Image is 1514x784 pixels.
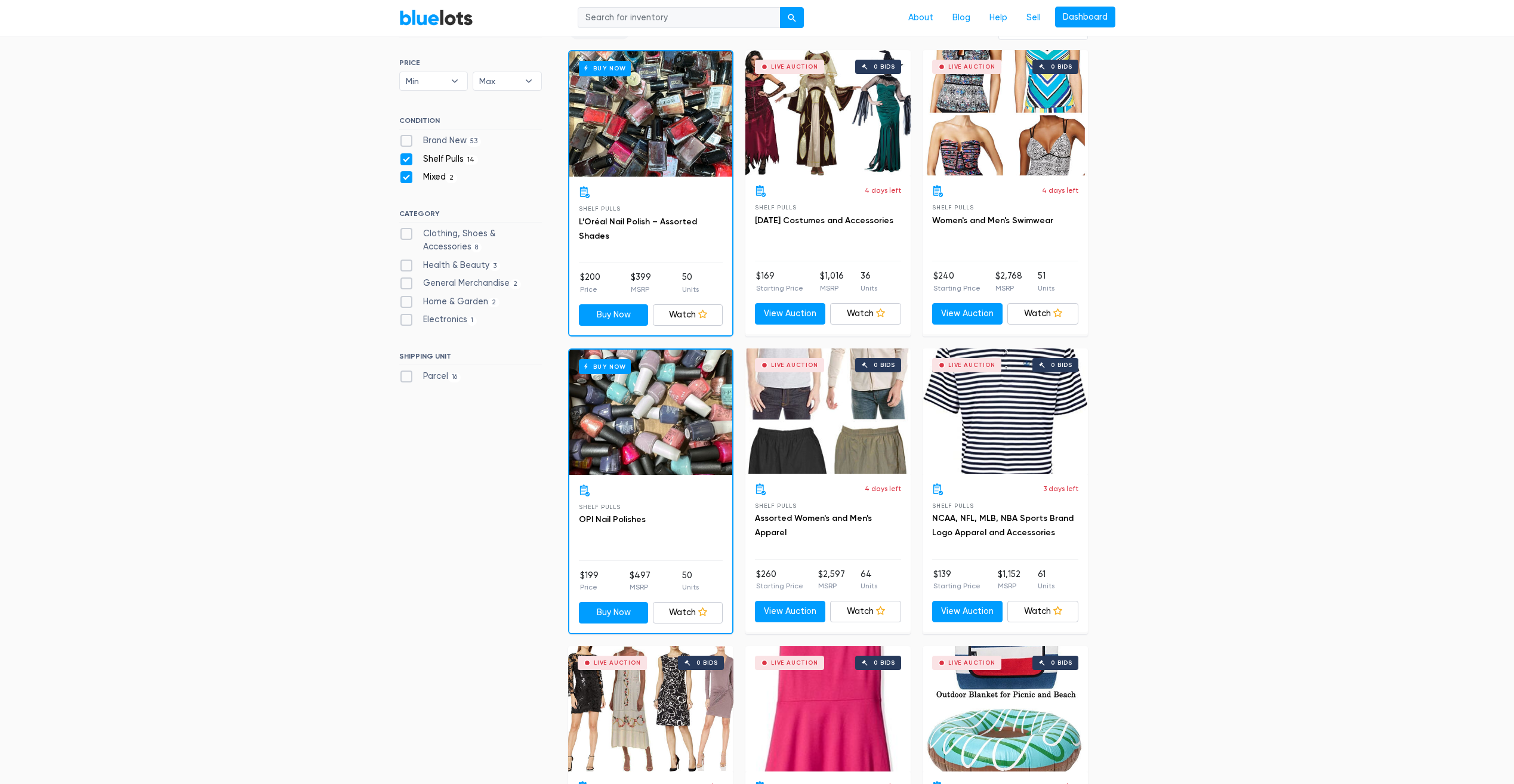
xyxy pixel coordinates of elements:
[923,50,1088,175] a: Live Auction 0 bids
[1051,362,1072,368] div: 0 bids
[682,284,699,295] p: Units
[1038,581,1054,591] p: Units
[755,601,826,622] a: View Auction
[653,304,723,326] a: Watch
[479,72,519,90] span: Max
[630,582,650,592] p: MSRP
[874,362,895,368] div: 0 bids
[1007,303,1078,325] a: Watch
[471,243,482,252] span: 8
[399,295,500,308] label: Home & Garden
[933,283,980,294] p: Starting Price
[756,283,803,294] p: Starting Price
[594,660,641,666] div: Live Auction
[399,313,477,326] label: Electronics
[995,270,1022,294] li: $2,768
[995,283,1022,294] p: MSRP
[923,646,1088,771] a: Live Auction 0 bids
[830,601,901,622] a: Watch
[861,270,877,294] li: 36
[682,569,699,593] li: 50
[771,64,818,70] div: Live Auction
[932,601,1003,622] a: View Auction
[932,502,974,509] span: Shelf Pulls
[696,660,718,666] div: 0 bids
[579,205,621,212] span: Shelf Pulls
[932,215,1053,226] a: Women's and Men's Swimwear
[865,185,901,196] p: 4 days left
[1051,660,1072,666] div: 0 bids
[933,581,980,591] p: Starting Price
[578,7,781,29] input: Search for inventory
[653,602,723,624] a: Watch
[830,303,901,325] a: Watch
[745,348,911,474] a: Live Auction 0 bids
[755,303,826,325] a: View Auction
[1017,7,1050,29] a: Sell
[399,153,479,166] label: Shelf Pulls
[510,279,522,289] span: 2
[579,61,631,76] h6: Buy Now
[771,362,818,368] div: Live Auction
[399,58,542,67] h6: PRICE
[489,261,501,271] span: 3
[755,204,797,211] span: Shelf Pulls
[943,7,980,29] a: Blog
[399,259,501,272] label: Health & Beauty
[399,352,542,365] h6: SHIPPING UNIT
[1038,283,1054,294] p: Units
[861,581,877,591] p: Units
[467,137,482,146] span: 53
[932,303,1003,325] a: View Auction
[899,7,943,29] a: About
[579,304,649,326] a: Buy Now
[865,483,901,494] p: 4 days left
[399,171,458,184] label: Mixed
[399,277,522,290] label: General Merchandise
[399,227,542,253] label: Clothing, Shoes & Accessories
[756,270,803,294] li: $169
[580,569,599,593] li: $199
[580,284,600,295] p: Price
[399,134,482,147] label: Brand New
[933,568,980,592] li: $139
[1043,483,1078,494] p: 3 days left
[755,215,893,226] a: [DATE] Costumes and Accessories
[756,581,803,591] p: Starting Price
[755,502,797,509] span: Shelf Pulls
[771,660,818,666] div: Live Auction
[631,284,651,295] p: MSRP
[488,298,500,307] span: 2
[399,9,473,26] a: BlueLots
[580,582,599,592] p: Price
[399,370,461,383] label: Parcel
[682,582,699,592] p: Units
[1051,64,1072,70] div: 0 bids
[874,64,895,70] div: 0 bids
[569,51,732,177] a: Buy Now
[568,646,733,771] a: Live Auction 0 bids
[948,64,995,70] div: Live Auction
[861,283,877,294] p: Units
[861,568,877,592] li: 64
[933,270,980,294] li: $240
[399,209,542,223] h6: CATEGORY
[1038,270,1054,294] li: 51
[580,271,600,295] li: $200
[756,568,803,592] li: $260
[682,271,699,295] li: 50
[579,504,621,510] span: Shelf Pulls
[1007,601,1078,622] a: Watch
[448,373,461,382] span: 16
[630,569,650,593] li: $497
[467,316,477,326] span: 1
[874,660,895,666] div: 0 bids
[820,283,844,294] p: MSRP
[1042,185,1078,196] p: 4 days left
[948,660,995,666] div: Live Auction
[932,513,1074,538] a: NCAA, NFL, MLB, NBA Sports Brand Logo Apparel and Accessories
[818,581,845,591] p: MSRP
[820,270,844,294] li: $1,016
[1038,568,1054,592] li: 61
[745,50,911,175] a: Live Auction 0 bids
